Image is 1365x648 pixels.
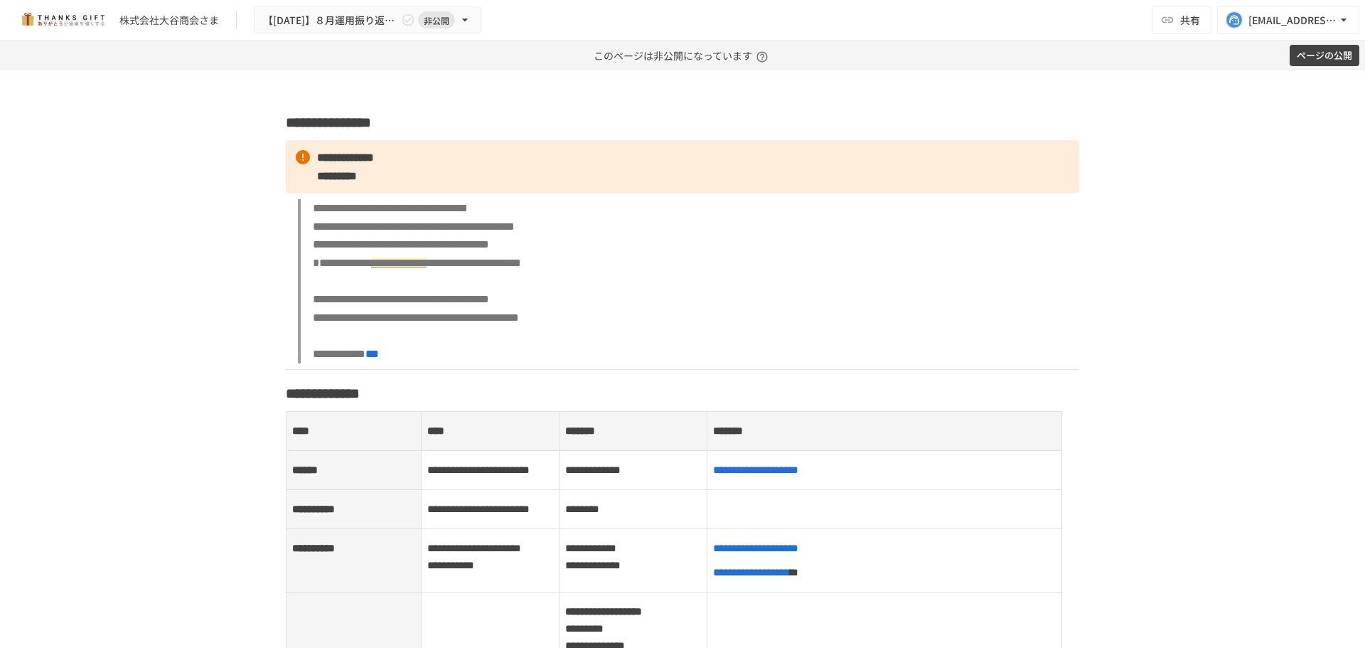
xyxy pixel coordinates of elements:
[418,13,455,28] span: 非公開
[119,13,219,28] div: 株式会社大谷商会さま
[254,6,481,34] button: 【[DATE]】８月運用振り返りミーティング非公開
[594,41,772,70] p: このページは非公開になっています
[1217,6,1359,34] button: [EMAIL_ADDRESS][DOMAIN_NAME]
[263,11,398,29] span: 【[DATE]】８月運用振り返りミーティング
[1248,11,1337,29] div: [EMAIL_ADDRESS][DOMAIN_NAME]
[17,9,108,31] img: mMP1OxWUAhQbsRWCurg7vIHe5HqDpP7qZo7fRoNLXQh
[1180,12,1200,28] span: 共有
[1152,6,1211,34] button: 共有
[1290,45,1359,67] button: ページの公開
